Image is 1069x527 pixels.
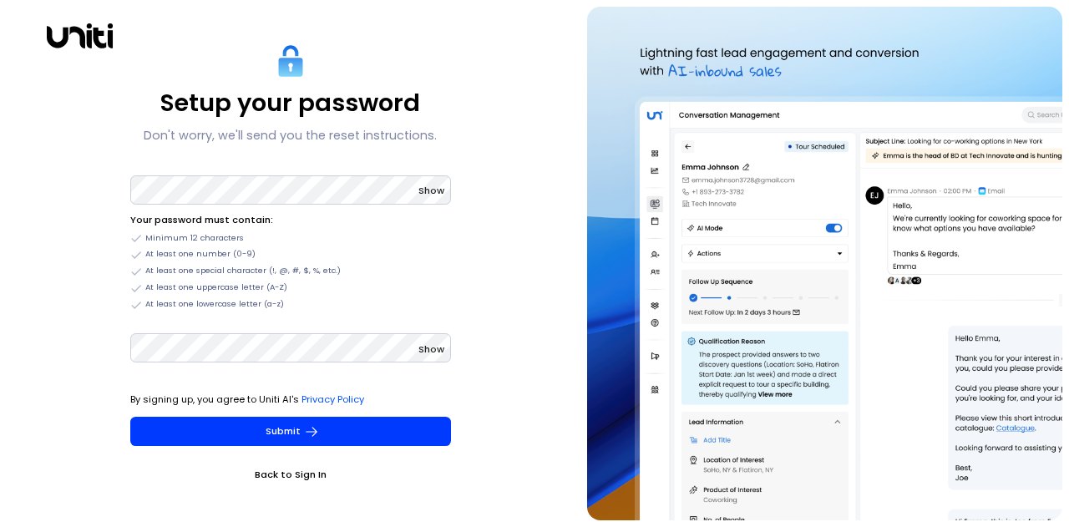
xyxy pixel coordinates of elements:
[418,341,444,357] button: Show
[160,89,420,118] p: Setup your password
[301,393,364,406] a: Privacy Policy
[418,184,444,197] span: Show
[587,7,1062,520] img: auth-hero.png
[418,342,444,356] span: Show
[130,466,451,483] a: Back to Sign In
[130,417,451,446] button: Submit
[130,391,451,408] p: By signing up, you agree to Uniti AI's
[145,232,244,244] span: Minimum 12 characters
[145,281,287,293] span: At least one uppercase letter (A-Z)
[130,211,451,228] li: Your password must contain:
[145,248,256,260] span: At least one number (0-9)
[418,182,444,199] button: Show
[144,125,437,145] p: Don't worry, we'll send you the reset instructions.
[145,298,284,310] span: At least one lowercase letter (a-z)
[145,265,341,276] span: At least one special character (!, @, #, $, %, etc.)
